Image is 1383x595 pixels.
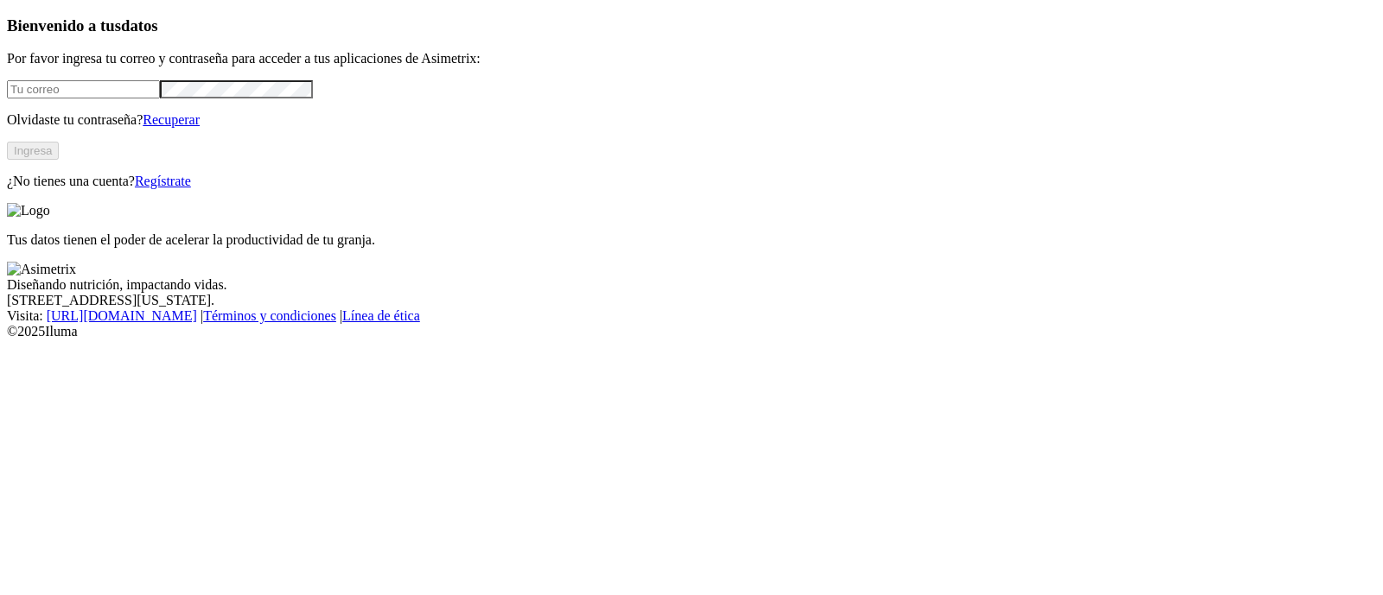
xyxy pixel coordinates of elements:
a: Términos y condiciones [203,308,336,323]
button: Ingresa [7,142,59,160]
a: Recuperar [143,112,200,127]
div: [STREET_ADDRESS][US_STATE]. [7,293,1376,308]
span: datos [121,16,158,35]
a: [URL][DOMAIN_NAME] [47,308,197,323]
p: Por favor ingresa tu correo y contraseña para acceder a tus aplicaciones de Asimetrix: [7,51,1376,66]
a: Regístrate [135,174,191,188]
h3: Bienvenido a tus [7,16,1376,35]
p: Tus datos tienen el poder de acelerar la productividad de tu granja. [7,232,1376,248]
img: Asimetrix [7,262,76,277]
div: © 2025 Iluma [7,324,1376,339]
a: Línea de ética [342,308,420,323]
img: Logo [7,203,50,218]
input: Tu correo [7,80,160,98]
p: Olvidaste tu contraseña? [7,112,1376,128]
p: ¿No tienes una cuenta? [7,174,1376,189]
div: Diseñando nutrición, impactando vidas. [7,277,1376,293]
div: Visita : | | [7,308,1376,324]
